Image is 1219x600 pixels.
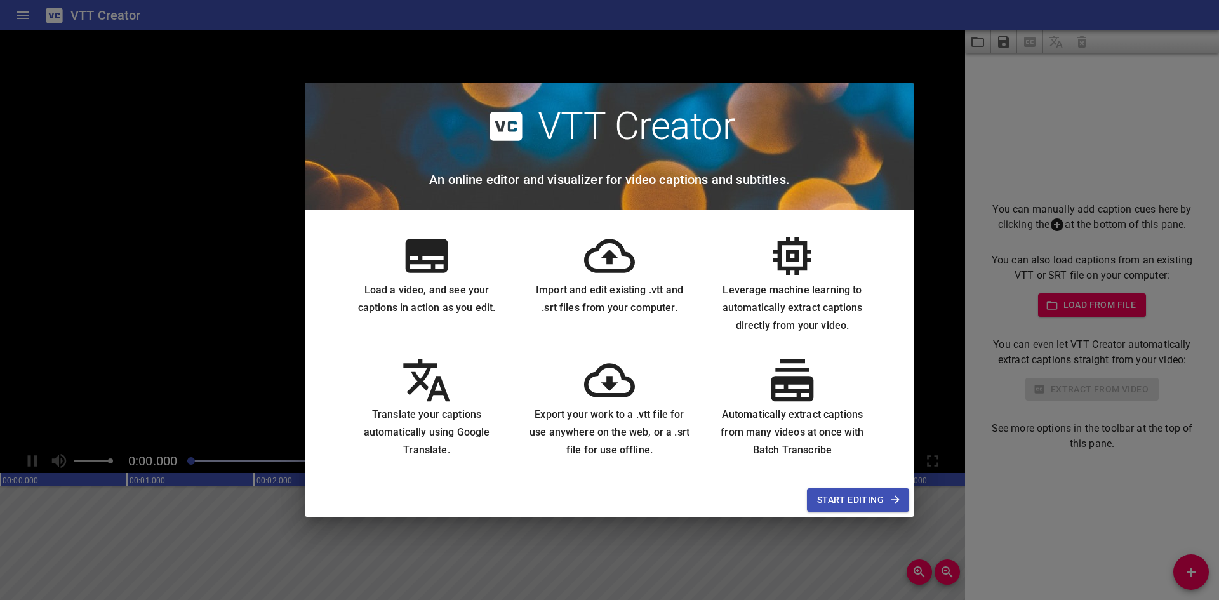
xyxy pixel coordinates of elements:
h6: Export your work to a .vtt file for use anywhere on the web, or a .srt file for use offline. [528,406,691,459]
h6: Automatically extract captions from many videos at once with Batch Transcribe [711,406,874,459]
h6: Leverage machine learning to automatically extract captions directly from your video. [711,281,874,335]
h6: An online editor and visualizer for video captions and subtitles. [429,170,790,190]
h2: VTT Creator [538,103,735,149]
span: Start Editing [817,492,899,508]
h6: Load a video, and see your captions in action as you edit. [345,281,508,317]
h6: Import and edit existing .vtt and .srt files from your computer. [528,281,691,317]
button: Start Editing [807,488,909,512]
h6: Translate your captions automatically using Google Translate. [345,406,508,459]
